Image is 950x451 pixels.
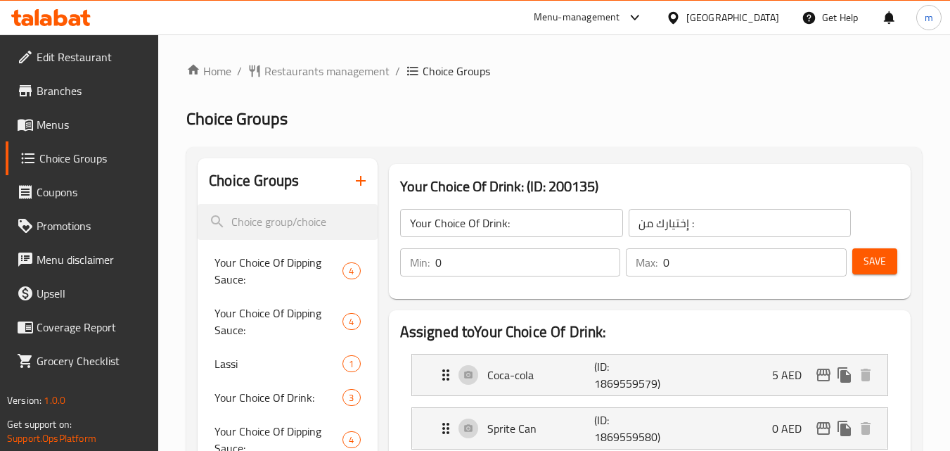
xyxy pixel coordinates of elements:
li: Expand [400,348,899,402]
div: [GEOGRAPHIC_DATA] [686,10,779,25]
li: / [395,63,400,80]
a: Coverage Report [6,310,159,344]
span: Grocery Checklist [37,352,148,369]
a: Choice Groups [6,141,159,175]
span: Your Choice Of Dipping Sauce: [214,254,342,288]
a: Edit Restaurant [6,40,159,74]
span: Menu disclaimer [37,251,148,268]
a: Restaurants management [248,63,390,80]
button: edit [813,418,834,439]
button: duplicate [834,364,855,386]
span: Restaurants management [264,63,390,80]
p: 5 AED [772,367,813,383]
a: Menu disclaimer [6,243,159,277]
span: Lassi [214,355,342,372]
div: Your Choice Of Dipping Sauce:4 [198,296,377,347]
a: Branches [6,74,159,108]
button: delete [855,364,876,386]
span: Version: [7,391,41,409]
span: 4 [343,265,359,278]
span: Get support on: [7,415,72,433]
span: Choice Groups [39,150,148,167]
span: Branches [37,82,148,99]
a: Menus [6,108,159,141]
span: Edit Restaurant [37,49,148,65]
span: Menus [37,116,148,133]
button: edit [813,364,834,386]
span: Upsell [37,285,148,302]
button: delete [855,418,876,439]
span: m [925,10,933,25]
p: (ID: 1869559579) [594,358,666,392]
div: Lassi1 [198,347,377,381]
h3: Your Choice Of Drink: (ID: 200135) [400,175,899,198]
p: (ID: 1869559580) [594,412,666,445]
div: Expand [412,408,887,449]
div: Your Choice Of Drink:3 [198,381,377,414]
span: 4 [343,315,359,329]
p: Max: [636,254,657,271]
div: Choices [342,313,360,330]
span: Coverage Report [37,319,148,336]
p: Min: [410,254,430,271]
button: duplicate [834,418,855,439]
a: Coupons [6,175,159,209]
li: / [237,63,242,80]
a: Support.OpsPlatform [7,429,96,447]
span: 1.0.0 [44,391,65,409]
p: 0 AED [772,420,813,437]
span: Your Choice Of Drink: [214,389,342,406]
a: Upsell [6,277,159,310]
span: Save [864,253,886,270]
div: Expand [412,355,887,395]
div: Your Choice Of Dipping Sauce:4 [198,246,377,296]
div: Menu-management [534,9,620,26]
button: Save [852,248,897,274]
p: Coca-cola [487,367,595,383]
span: Choice Groups [186,103,288,134]
span: Choice Groups [423,63,490,80]
span: Promotions [37,217,148,234]
a: Home [186,63,231,80]
div: Choices [342,389,360,406]
h2: Assigned to Your Choice Of Drink: [400,322,899,343]
span: Your Choice Of Dipping Sauce: [214,305,342,338]
nav: breadcrumb [186,63,922,80]
span: 1 [343,357,359,371]
div: Choices [342,262,360,279]
a: Grocery Checklist [6,344,159,378]
a: Promotions [6,209,159,243]
span: Coupons [37,184,148,201]
span: 4 [343,433,359,447]
span: 3 [343,391,359,405]
input: search [198,204,377,240]
h2: Choice Groups [209,170,299,191]
p: Sprite Can [487,420,595,437]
